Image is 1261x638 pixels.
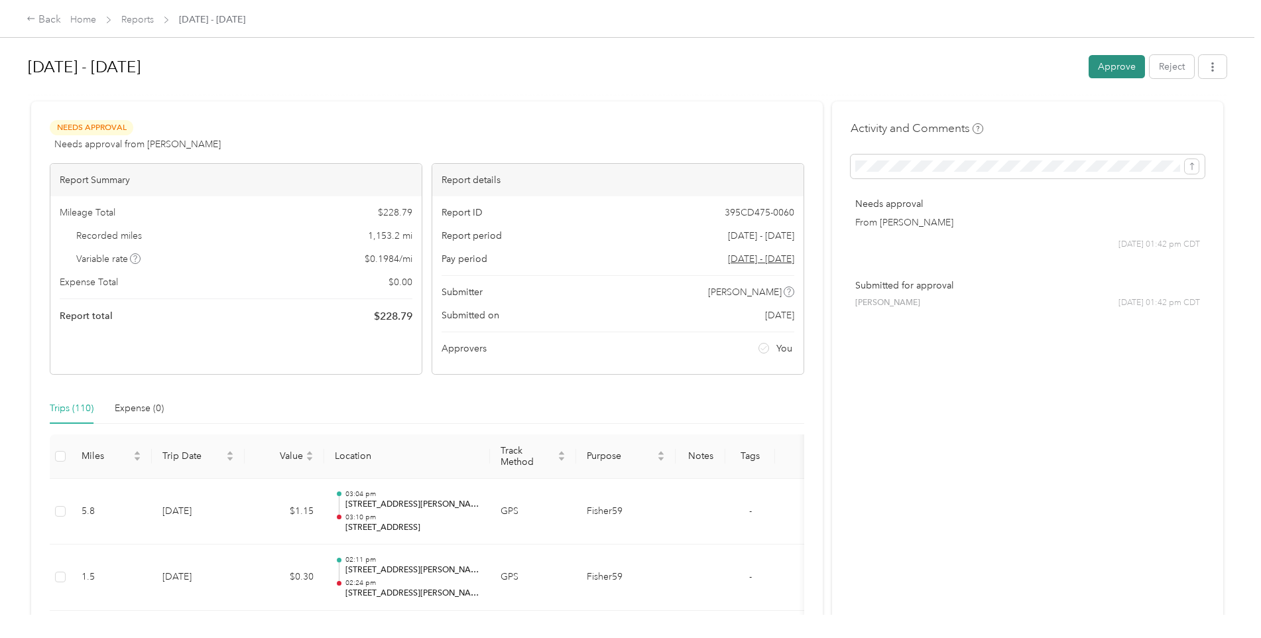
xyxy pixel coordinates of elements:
th: Location [324,434,490,479]
span: $ 0.1984 / mi [365,252,412,266]
span: Pay period [442,252,487,266]
th: Purpose [576,434,676,479]
span: [DATE] - [DATE] [728,229,794,243]
div: Back [27,12,61,28]
p: 03:10 pm [345,513,479,522]
span: [DATE] 01:42 pm CDT [1118,297,1200,309]
span: [PERSON_NAME] [708,285,782,299]
td: GPS [490,479,576,545]
span: Report total [60,309,113,323]
span: [DATE] 01:42 pm CDT [1118,239,1200,251]
button: Approve [1089,55,1145,78]
span: Recorded miles [76,229,142,243]
span: Value [255,450,303,462]
span: caret-down [133,455,141,463]
h4: Activity and Comments [851,120,983,137]
span: Variable rate [76,252,141,266]
span: 1,153.2 mi [368,229,412,243]
span: Track Method [501,445,555,468]
td: Fisher59 [576,479,676,545]
th: Notes [676,434,725,479]
span: Trip Date [162,450,223,462]
span: Needs Approval [50,120,133,135]
td: 1.5 [71,544,152,611]
span: $ 0.00 [389,275,412,289]
span: Approvers [442,342,487,355]
span: caret-up [558,449,566,457]
p: From [PERSON_NAME] [855,216,1200,229]
span: caret-down [226,455,234,463]
span: caret-down [657,455,665,463]
p: [STREET_ADDRESS][PERSON_NAME] [345,564,479,576]
a: Home [70,14,96,25]
span: Submitted on [442,308,499,322]
span: Purpose [587,450,654,462]
td: Fisher59 [576,544,676,611]
th: Value [245,434,324,479]
span: Submitter [442,285,483,299]
span: [PERSON_NAME] [855,297,920,309]
span: caret-up [133,449,141,457]
span: Report period [442,229,502,243]
h1: Aug 1 - 31, 2025 [28,51,1079,83]
span: Miles [82,450,131,462]
button: Reject [1150,55,1194,78]
span: 395CD475-0060 [725,206,794,220]
span: caret-down [558,455,566,463]
span: - [749,571,752,582]
span: You [776,342,792,355]
p: Submitted for approval [855,279,1200,292]
span: Report ID [442,206,483,220]
p: 02:24 pm [345,578,479,588]
span: Needs approval from [PERSON_NAME] [54,137,221,151]
td: [DATE] [152,544,245,611]
a: Reports [121,14,154,25]
td: 5.8 [71,479,152,545]
span: $ 228.79 [378,206,412,220]
div: Report details [432,164,804,196]
span: caret-down [306,455,314,463]
p: [STREET_ADDRESS][PERSON_NAME] [345,588,479,600]
span: $ 228.79 [374,308,412,324]
span: caret-up [657,449,665,457]
div: Report Summary [50,164,422,196]
span: caret-up [226,449,234,457]
td: [DATE] [152,479,245,545]
div: Expense (0) [115,401,164,416]
p: 02:11 pm [345,555,479,564]
td: GPS [490,544,576,611]
span: [DATE] [765,308,794,322]
span: [DATE] - [DATE] [179,13,245,27]
span: Go to pay period [728,252,794,266]
div: Trips (110) [50,401,93,416]
p: 03:04 pm [345,489,479,499]
span: - [749,505,752,517]
th: Track Method [490,434,576,479]
th: Miles [71,434,152,479]
th: Tags [725,434,775,479]
td: $1.15 [245,479,324,545]
span: Expense Total [60,275,118,289]
p: [STREET_ADDRESS][PERSON_NAME] [345,499,479,511]
iframe: Everlance-gr Chat Button Frame [1187,564,1261,638]
td: $0.30 [245,544,324,611]
span: caret-up [306,449,314,457]
p: Needs approval [855,197,1200,211]
span: Mileage Total [60,206,115,220]
th: Trip Date [152,434,245,479]
p: [STREET_ADDRESS] [345,522,479,534]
